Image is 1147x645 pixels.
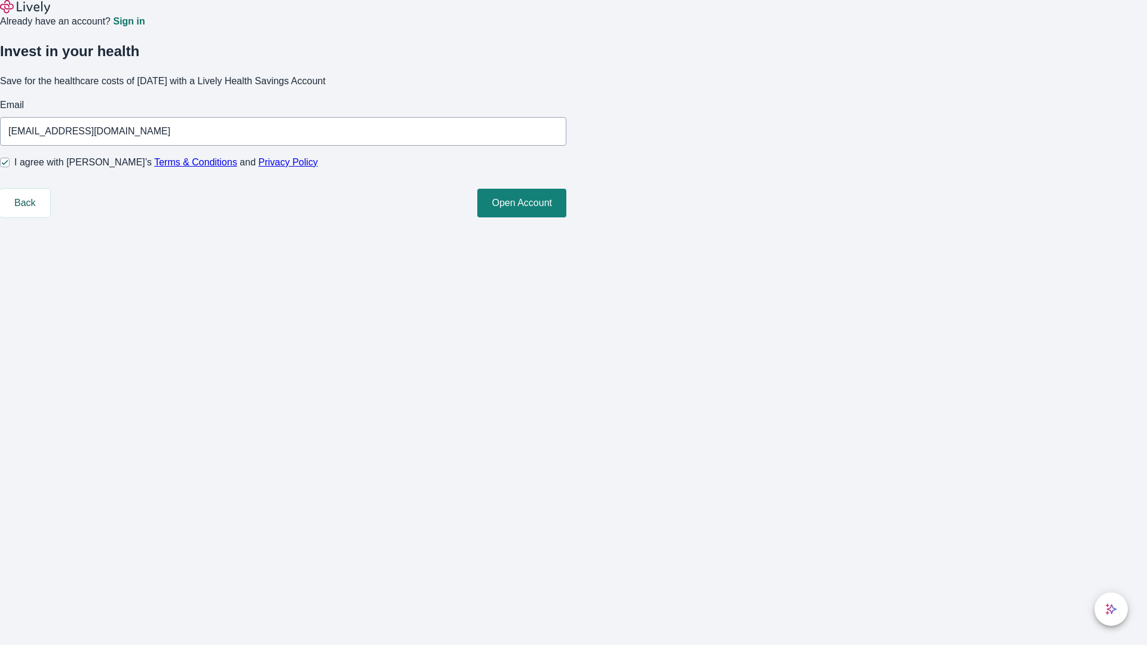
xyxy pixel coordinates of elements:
button: Open Account [477,189,566,217]
a: Terms & Conditions [154,157,237,167]
svg: Lively AI Assistant [1105,603,1117,615]
span: I agree with [PERSON_NAME]’s and [14,155,318,170]
a: Privacy Policy [259,157,318,167]
button: chat [1094,592,1128,626]
a: Sign in [113,17,145,26]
